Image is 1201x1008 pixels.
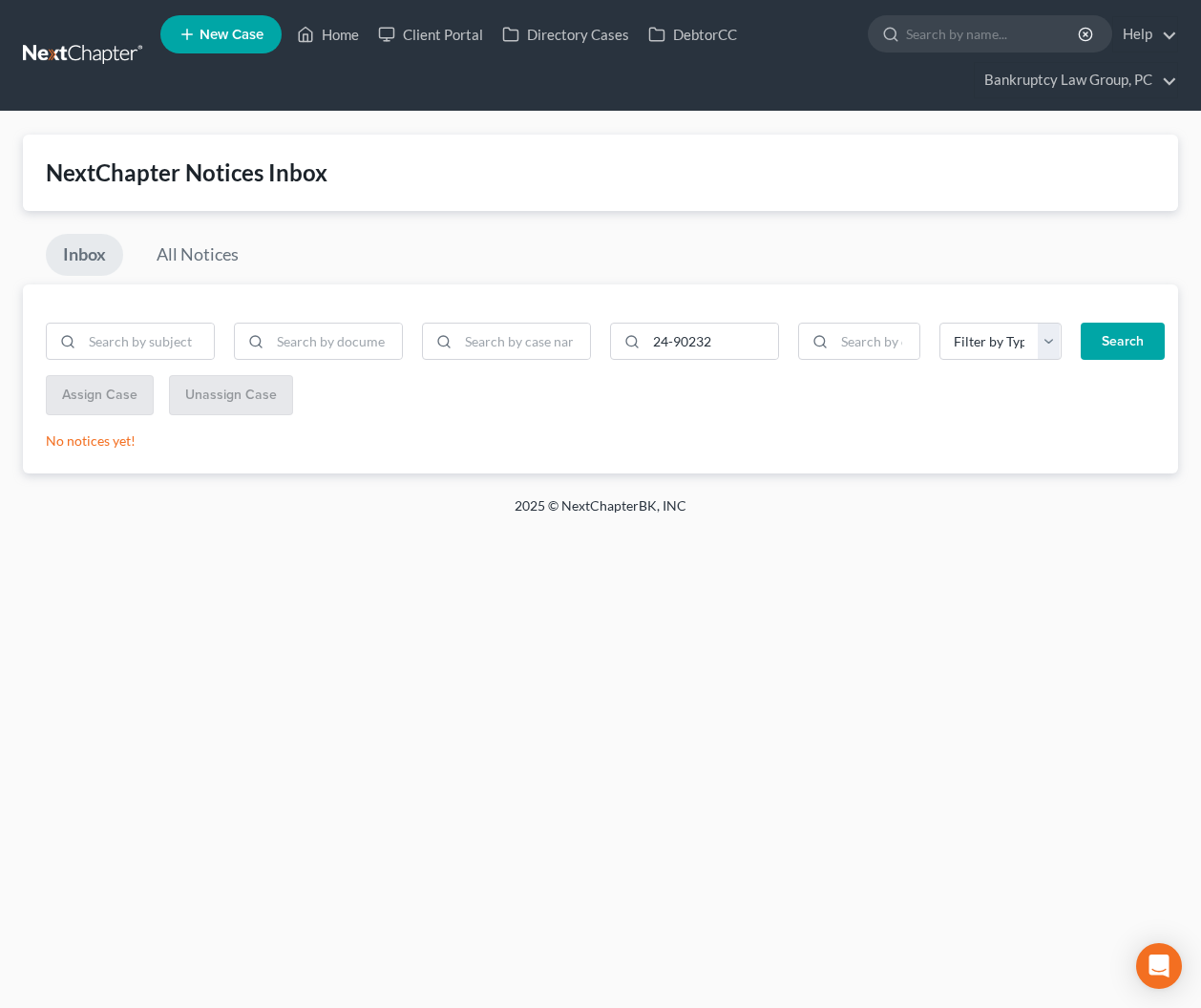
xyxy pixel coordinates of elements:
button: Search [1081,323,1165,361]
div: NextChapter Notices Inbox [46,157,1155,188]
input: Search by document name [270,324,402,360]
p: No notices yet! [46,431,1155,451]
input: Search by subject [82,324,214,360]
a: Client Portal [369,17,493,52]
span: New Case [200,28,263,42]
a: Help [1113,17,1177,52]
a: Home [287,17,369,52]
div: Open Intercom Messenger [1136,943,1182,989]
input: Search by date [834,324,919,360]
a: All Notices [139,234,256,276]
input: Search by case name [458,324,590,360]
a: Bankruptcy Law Group, PC [975,63,1177,97]
input: Search by case number [646,324,778,360]
a: Inbox [46,234,123,276]
input: Search by name... [906,16,1081,52]
a: Directory Cases [493,17,639,52]
div: 2025 © NextChapterBK, INC [56,496,1145,531]
a: DebtorCC [639,17,747,52]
